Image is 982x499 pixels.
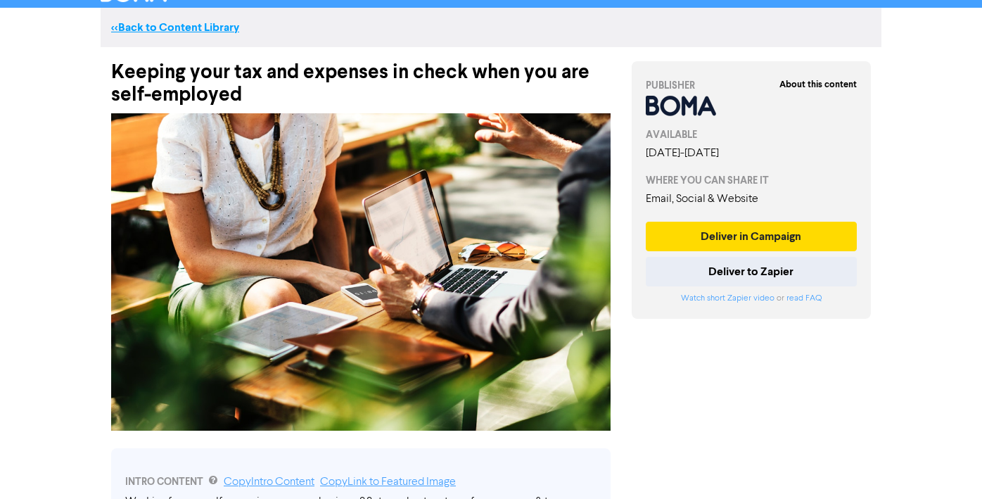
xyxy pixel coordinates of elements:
strong: About this content [779,79,857,90]
a: Watch short Zapier video [681,294,774,303]
div: Keeping your tax and expenses in check when you are self-employed [111,47,611,106]
a: Copy Link to Featured Image [320,476,456,488]
a: Copy Intro Content [224,476,314,488]
div: Email, Social & Website [646,191,857,208]
iframe: Chat Widget [801,347,982,499]
div: WHERE YOU CAN SHARE IT [646,173,857,188]
div: [DATE] - [DATE] [646,145,857,162]
div: PUBLISHER [646,78,857,93]
div: or [646,292,857,305]
button: Deliver in Campaign [646,222,857,251]
button: Deliver to Zapier [646,257,857,286]
div: INTRO CONTENT [125,474,597,491]
a: read FAQ [786,294,822,303]
div: AVAILABLE [646,127,857,142]
a: <<Back to Content Library [111,20,239,34]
